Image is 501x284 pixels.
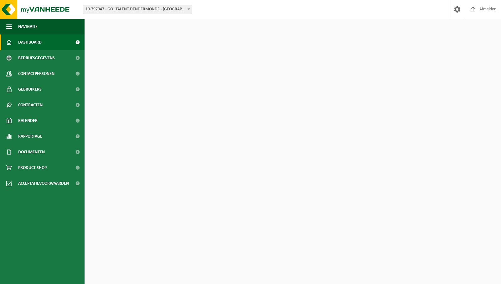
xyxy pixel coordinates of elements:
[83,5,192,14] span: 10-797047 - GO! TALENT DENDERMONDE - DENDERMONDE
[18,160,47,176] span: Product Shop
[18,82,42,97] span: Gebruikers
[18,97,43,113] span: Contracten
[18,66,54,82] span: Contactpersonen
[18,19,38,34] span: Navigatie
[18,34,42,50] span: Dashboard
[18,113,38,129] span: Kalender
[18,144,45,160] span: Documenten
[18,176,69,191] span: Acceptatievoorwaarden
[18,50,55,66] span: Bedrijfsgegevens
[18,129,42,144] span: Rapportage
